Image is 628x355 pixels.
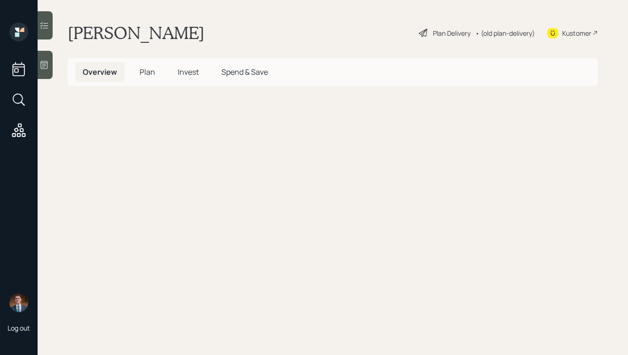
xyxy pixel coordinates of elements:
[178,67,199,77] span: Invest
[8,323,30,332] div: Log out
[221,67,268,77] span: Spend & Save
[562,28,591,38] div: Kustomer
[140,67,155,77] span: Plan
[9,293,28,312] img: hunter_neumayer.jpg
[68,23,204,43] h1: [PERSON_NAME]
[433,28,471,38] div: Plan Delivery
[83,67,117,77] span: Overview
[475,28,535,38] div: • (old plan-delivery)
